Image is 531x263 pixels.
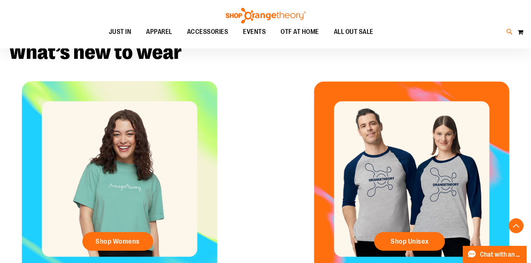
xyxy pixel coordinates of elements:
span: Shop Unisex [391,237,429,245]
img: Shop Orangetheory [225,8,307,23]
h2: What’s new to wear [9,42,522,63]
span: ACCESSORIES [187,23,228,40]
button: Chat with an Expert [463,246,527,263]
a: Shop Womens [82,232,153,251]
span: JUST IN [109,23,132,40]
span: Shop Womens [95,237,140,245]
span: EVENTS [243,23,266,40]
a: Shop Unisex [374,232,445,251]
span: APPAREL [146,23,172,40]
span: ALL OUT SALE [334,23,373,40]
button: Back To Top [509,218,524,233]
span: OTF AT HOME [281,23,319,40]
span: Chat with an Expert [480,251,522,258]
